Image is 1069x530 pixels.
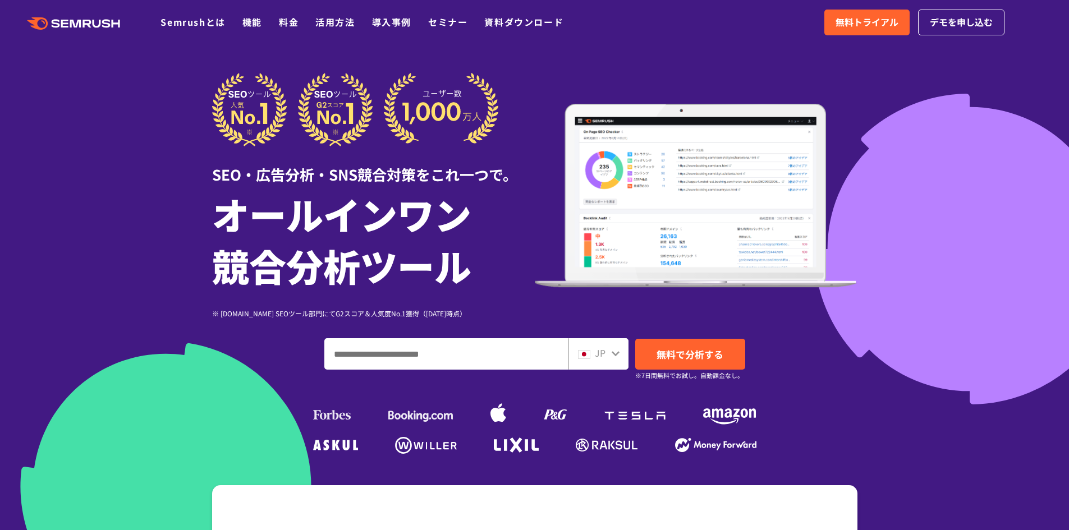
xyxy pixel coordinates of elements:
[836,15,898,30] span: 無料トライアル
[595,346,605,360] span: JP
[428,15,467,29] a: セミナー
[918,10,1004,35] a: デモを申し込む
[372,15,411,29] a: 導入事例
[657,347,723,361] span: 無料で分析する
[635,339,745,370] a: 無料で分析する
[279,15,299,29] a: 料金
[824,10,910,35] a: 無料トライアル
[484,15,563,29] a: 資料ダウンロード
[212,188,535,291] h1: オールインワン 競合分析ツール
[160,15,225,29] a: Semrushとは
[635,370,744,381] small: ※7日間無料でお試し。自動課金なし。
[325,339,568,369] input: ドメイン、キーワードまたはURLを入力してください
[315,15,355,29] a: 活用方法
[930,15,993,30] span: デモを申し込む
[212,146,535,185] div: SEO・広告分析・SNS競合対策をこれ一つで。
[212,308,535,319] div: ※ [DOMAIN_NAME] SEOツール部門にてG2スコア＆人気度No.1獲得（[DATE]時点）
[242,15,262,29] a: 機能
